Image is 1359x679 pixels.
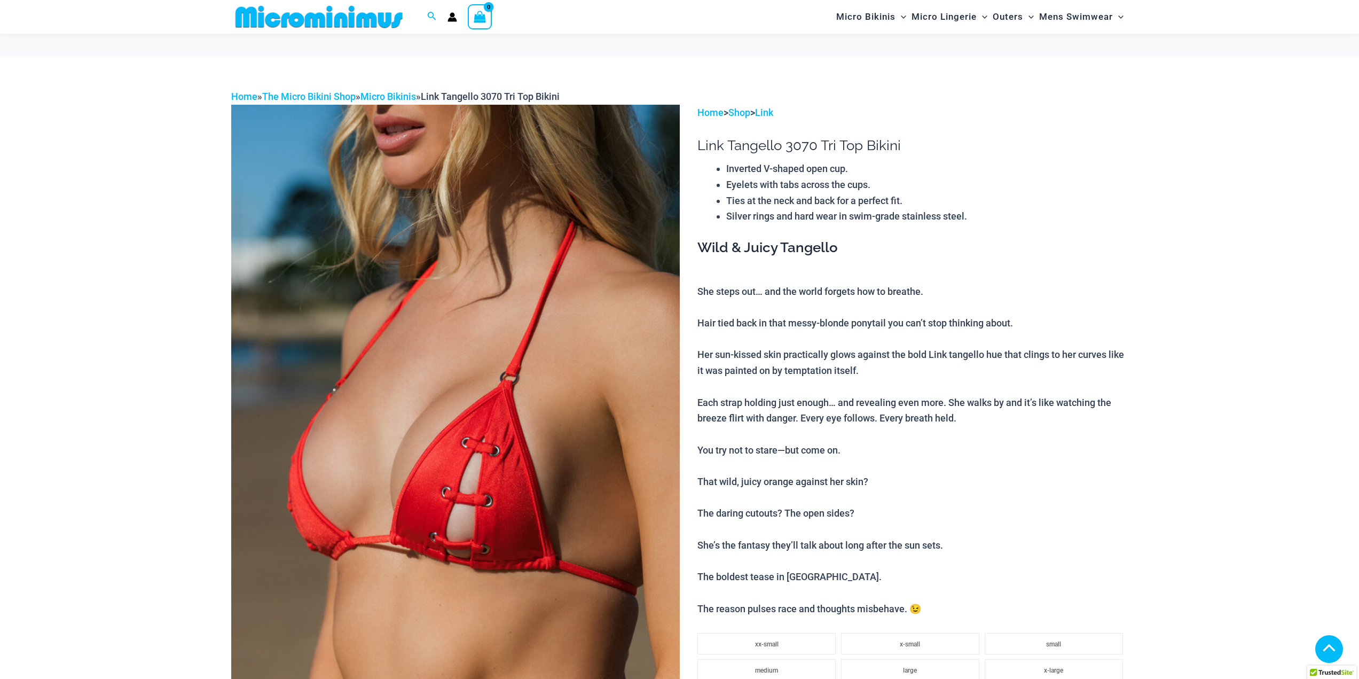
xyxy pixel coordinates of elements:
span: Micro Lingerie [912,3,977,30]
li: small [985,633,1123,654]
span: » » » [231,91,560,102]
span: Menu Toggle [1113,3,1124,30]
span: Mens Swimwear [1039,3,1113,30]
span: xx-small [755,641,779,648]
span: large [903,667,917,674]
a: Search icon link [427,10,437,24]
span: Micro Bikinis [836,3,895,30]
span: x-large [1044,667,1063,674]
img: MM SHOP LOGO FLAT [231,5,407,29]
span: Link Tangello 3070 Tri Top Bikini [421,91,560,102]
li: xx-small [697,633,836,654]
p: > > [697,105,1128,121]
li: Ties at the neck and back for a perfect fit. [726,193,1128,209]
span: small [1046,641,1061,648]
span: x-small [900,641,920,648]
li: Eyelets with tabs across the cups. [726,177,1128,193]
a: Home [231,91,257,102]
span: Menu Toggle [1023,3,1034,30]
a: The Micro Bikini Shop [262,91,356,102]
a: View Shopping Cart, empty [468,4,492,29]
a: OutersMenu ToggleMenu Toggle [990,3,1036,30]
li: Inverted V-shaped open cup. [726,161,1128,177]
a: Home [697,107,724,118]
a: Account icon link [447,12,457,22]
a: Micro BikinisMenu ToggleMenu Toggle [834,3,909,30]
nav: Site Navigation [832,2,1128,32]
a: Mens SwimwearMenu ToggleMenu Toggle [1036,3,1126,30]
a: Micro Bikinis [360,91,416,102]
span: Menu Toggle [977,3,987,30]
span: Menu Toggle [895,3,906,30]
li: Silver rings and hard wear in swim-grade stainless steel. [726,208,1128,224]
span: medium [755,667,778,674]
h1: Link Tangello 3070 Tri Top Bikini [697,137,1128,154]
li: x-small [841,633,979,654]
a: Link [755,107,773,118]
h3: Wild & Juicy Tangello [697,239,1128,257]
a: Shop [728,107,750,118]
a: Micro LingerieMenu ToggleMenu Toggle [909,3,990,30]
p: She steps out… and the world forgets how to breathe. Hair tied back in that messy-blonde ponytail... [697,284,1128,617]
span: Outers [993,3,1023,30]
